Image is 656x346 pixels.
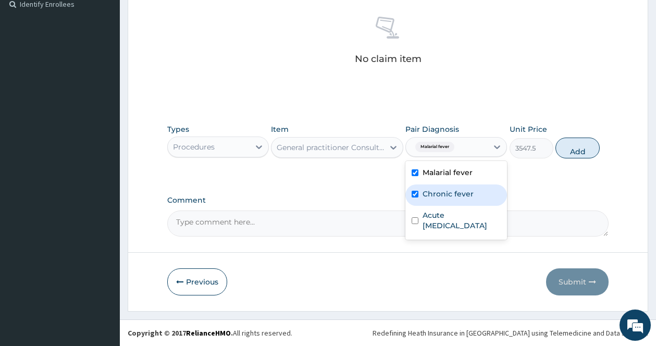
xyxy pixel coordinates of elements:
a: RelianceHMO [186,328,231,338]
span: Malarial fever [415,142,454,152]
label: Acute [MEDICAL_DATA] [423,210,501,231]
label: Unit Price [510,124,547,134]
textarea: Type your message and hit 'Enter' [5,233,199,269]
p: No claim item [355,54,422,64]
div: Redefining Heath Insurance in [GEOGRAPHIC_DATA] using Telemedicine and Data Science! [373,328,648,338]
span: We're online! [60,105,144,211]
label: Pair Diagnosis [405,124,459,134]
button: Previous [167,268,227,295]
button: Add [555,138,600,158]
strong: Copyright © 2017 . [128,328,233,338]
button: Submit [546,268,609,295]
label: Item [271,124,289,134]
div: Chat with us now [54,58,175,72]
label: Types [167,125,189,134]
img: d_794563401_company_1708531726252_794563401 [19,52,42,78]
div: Minimize live chat window [171,5,196,30]
label: Chronic fever [423,189,474,199]
div: General practitioner Consultation first outpatient consultation [277,142,385,153]
label: Comment [167,196,609,205]
label: Malarial fever [423,167,473,178]
footer: All rights reserved. [120,319,656,346]
div: Procedures [173,142,215,152]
